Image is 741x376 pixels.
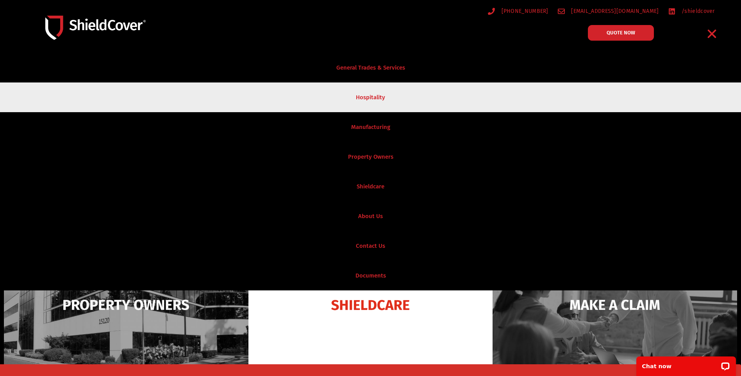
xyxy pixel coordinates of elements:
[488,6,548,16] a: [PHONE_NUMBER]
[607,30,635,35] span: QUOTE NOW
[45,16,146,40] img: Shield-Cover-Underwriting-Australia-logo-full
[668,6,715,16] a: /shieldcover
[680,6,715,16] span: /shieldcover
[631,351,741,376] iframe: LiveChat chat widget
[588,25,654,41] a: QUOTE NOW
[703,25,721,43] div: Menu Toggle
[500,6,548,16] span: [PHONE_NUMBER]
[569,6,659,16] span: [EMAIL_ADDRESS][DOMAIN_NAME]
[558,6,659,16] a: [EMAIL_ADDRESS][DOMAIN_NAME]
